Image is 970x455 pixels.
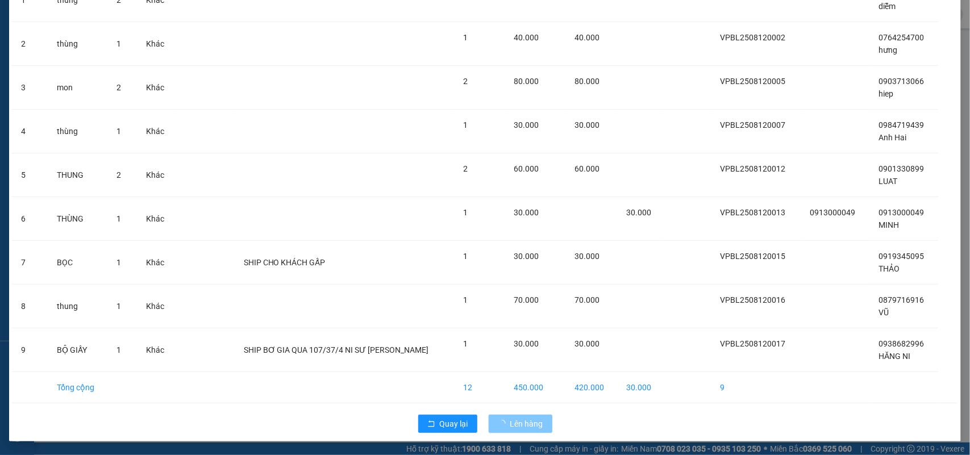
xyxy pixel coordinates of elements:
span: 1 [463,252,468,261]
span: 70.000 [574,295,600,304]
span: 80.000 [514,77,539,86]
td: 12 [454,372,505,403]
span: 30.000 [514,120,539,130]
td: 8 [12,285,48,328]
td: 7 [12,241,48,285]
b: GỬI : VP [PERSON_NAME] [14,82,198,101]
span: VPBL2508120012 [720,164,785,173]
td: 4 [12,110,48,153]
span: VPBL2508120015 [720,252,785,261]
span: VPBL2508120017 [720,339,785,348]
span: 30.000 [514,208,539,217]
button: rollbackQuay lại [418,415,477,433]
td: 9 [12,328,48,372]
li: Hotline: 02839552959 [106,42,475,56]
span: THẢO [879,264,900,273]
span: 0901330899 [879,164,924,173]
span: 1 [463,295,468,304]
button: Lên hàng [489,415,552,433]
span: VPBL2508120005 [720,77,785,86]
span: 2 [116,170,121,180]
span: 1 [463,33,468,42]
td: Khác [137,66,176,110]
span: 80.000 [574,77,600,86]
span: 0919345095 [879,252,924,261]
span: 70.000 [514,295,539,304]
span: 0879716916 [879,295,924,304]
span: Lên hàng [510,418,543,430]
td: Tổng cộng [48,372,108,403]
td: mon [48,66,108,110]
td: 5 [12,153,48,197]
td: Khác [137,153,176,197]
td: Khác [137,285,176,328]
span: diễm [879,2,896,11]
li: 26 Phó Cơ Điều, Phường 12 [106,28,475,42]
td: Khác [137,328,176,372]
span: 2 [463,77,468,86]
td: 450.000 [505,372,566,403]
span: 0984719439 [879,120,924,130]
span: 1 [116,258,121,267]
span: 1 [116,302,121,311]
span: hưng [879,45,897,55]
span: 1 [116,345,121,354]
span: 1 [116,127,121,136]
span: 1 [463,208,468,217]
span: VŨ [879,308,889,317]
span: 30.000 [626,208,651,217]
span: 0903713066 [879,77,924,86]
span: 2 [116,83,121,92]
td: Khác [137,197,176,241]
span: 2 [463,164,468,173]
td: Khác [137,241,176,285]
span: 30.000 [574,120,600,130]
td: 9 [711,372,801,403]
span: HĂNG NI [879,352,910,361]
td: 6 [12,197,48,241]
span: loading [498,420,510,428]
span: Anh Hai [879,133,906,142]
span: VPBL2508120002 [720,33,785,42]
span: 0938682996 [879,339,924,348]
span: 0913000049 [879,208,924,217]
span: 30.000 [514,339,539,348]
span: 40.000 [514,33,539,42]
td: thùng [48,110,108,153]
span: 1 [116,214,121,223]
td: 30.000 [617,372,664,403]
span: 0764254700 [879,33,924,42]
span: 1 [463,120,468,130]
span: Quay lại [440,418,468,430]
span: VPBL2508120007 [720,120,785,130]
td: 3 [12,66,48,110]
td: THUNG [48,153,108,197]
td: Khác [137,110,176,153]
span: VPBL2508120016 [720,295,785,304]
span: 1 [116,39,121,48]
td: THÙNG [48,197,108,241]
span: 30.000 [514,252,539,261]
td: 2 [12,22,48,66]
span: VPBL2508120013 [720,208,785,217]
td: 420.000 [565,372,617,403]
span: 60.000 [514,164,539,173]
span: hiep [879,89,893,98]
span: SHIP BƠ GIA QUA 107/37/4 NI SƯ [PERSON_NAME] [244,345,429,354]
span: 30.000 [574,252,600,261]
span: 0913000049 [810,208,856,217]
span: 40.000 [574,33,600,42]
td: thung [48,285,108,328]
td: thùng [48,22,108,66]
td: Khác [137,22,176,66]
span: 30.000 [574,339,600,348]
td: BỘ GIẤY [48,328,108,372]
span: 60.000 [574,164,600,173]
span: LUAT [879,177,897,186]
span: MINH [879,220,899,229]
span: SHIP CHO KHÁCH GẤP [244,258,326,267]
td: BỌC [48,241,108,285]
img: logo.jpg [14,14,71,71]
span: 1 [463,339,468,348]
span: rollback [427,420,435,429]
